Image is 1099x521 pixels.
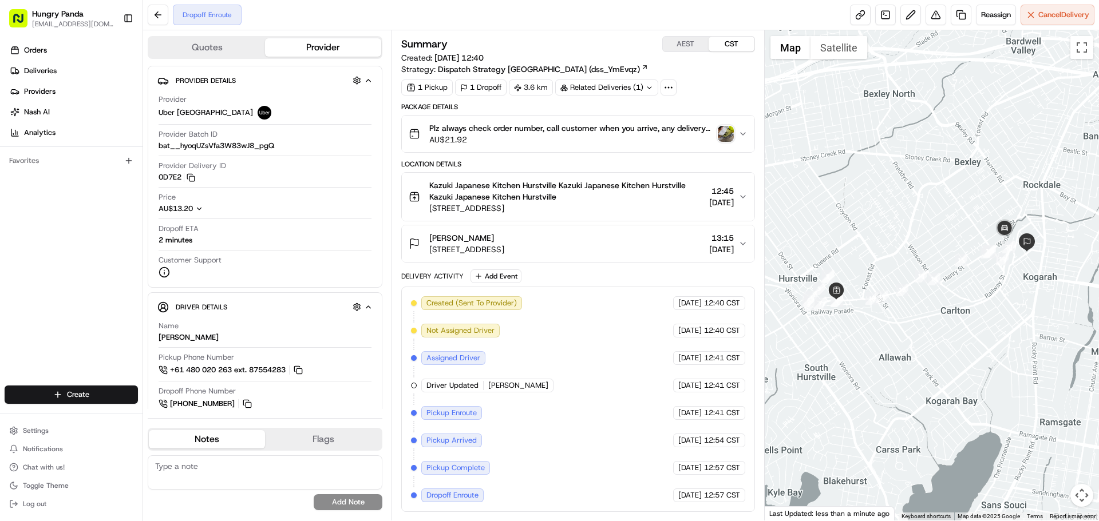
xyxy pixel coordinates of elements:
[401,52,484,63] span: Created:
[265,430,381,448] button: Flags
[426,435,477,446] span: Pickup Arrived
[24,66,57,76] span: Deliveries
[5,423,138,439] button: Settings
[402,116,754,152] button: Plz always check order number, call customer when you arrive, any delivery issues, Contact WhatsA...
[401,63,649,75] div: Strategy:
[678,325,702,336] span: [DATE]
[5,41,143,59] a: Orders
[876,291,888,303] div: 11
[159,397,254,410] a: [PHONE_NUMBER]
[996,253,1009,265] div: 19
[509,79,553,96] div: 3.6 km
[159,172,195,182] button: 0D7E2
[983,245,996,258] div: 17
[149,38,265,57] button: Quotes
[958,513,1020,519] span: Map data ©2025 Google
[5,385,138,404] button: Create
[1070,36,1093,59] button: Toggle fullscreen view
[678,298,702,308] span: [DATE]
[265,38,381,57] button: Provider
[429,180,704,202] span: Kazuki Japanese Kitchen Hurstville Kazuki Japanese Kitchen Hurstville Kazuki Japanese Kitchen Hur...
[429,202,704,214] span: [STREET_ADDRESS]
[488,380,548,391] span: [PERSON_NAME]
[426,298,517,308] span: Created (Sent To Provider)
[821,270,834,283] div: 2
[1038,10,1089,20] span: Cancel Delivery
[865,292,878,305] div: 10
[159,192,176,202] span: Price
[159,141,274,151] span: bat__hyoqUZsVfa3W83wJ8_pgQ
[23,444,63,454] span: Notifications
[718,126,734,142] img: photo_proof_of_pickup image
[159,129,218,140] span: Provider Batch ID
[709,37,754,51] button: CST
[24,128,56,138] span: Analytics
[401,160,754,169] div: Location Details
[434,53,484,63] span: [DATE] 12:40
[429,134,713,145] span: AU$21.92
[1027,513,1043,519] a: Terms
[176,303,227,312] span: Driver Details
[23,481,69,490] span: Toggle Theme
[709,244,734,255] span: [DATE]
[159,321,179,331] span: Name
[768,506,805,520] img: Google
[429,232,494,244] span: [PERSON_NAME]
[159,94,187,105] span: Provider
[455,79,507,96] div: 1 Dropoff
[426,490,479,500] span: Dropoff Enroute
[402,173,754,221] button: Kazuki Japanese Kitchen Hurstville Kazuki Japanese Kitchen Hurstville Kazuki Japanese Kitchen Hur...
[24,107,50,117] span: Nash AI
[159,224,199,234] span: Dropoff ETA
[704,380,740,391] span: 12:41 CST
[709,232,734,244] span: 13:15
[704,463,740,473] span: 12:57 CST
[159,386,236,396] span: Dropoff Phone Number
[5,124,143,142] a: Analytics
[5,152,138,170] div: Favorites
[159,204,259,214] button: AU$13.20
[401,102,754,112] div: Package Details
[768,506,805,520] a: Open this area in Google Maps (opens a new window)
[831,295,843,307] div: 9
[157,297,373,316] button: Driver Details
[426,380,479,391] span: Driver Updated
[802,299,815,311] div: 5
[804,291,817,304] div: 4
[955,254,967,267] div: 15
[704,435,740,446] span: 12:54 CST
[32,8,84,19] button: Hungry Panda
[176,76,236,85] span: Provider Details
[67,389,89,400] span: Create
[401,39,448,49] h3: Summary
[149,430,265,448] button: Notes
[159,364,305,376] a: +61 480 020 263 ext. 87554283
[23,499,46,508] span: Log out
[159,108,253,118] span: Uber [GEOGRAPHIC_DATA]
[5,441,138,457] button: Notifications
[678,463,702,473] span: [DATE]
[896,284,908,296] div: 12
[5,496,138,512] button: Log out
[5,459,138,475] button: Chat with us!
[704,408,740,418] span: 12:41 CST
[159,332,219,343] div: [PERSON_NAME]
[159,161,226,171] span: Provider Delivery ID
[23,426,49,435] span: Settings
[159,235,192,245] div: 2 minutes
[170,399,235,409] span: [PHONE_NUMBER]
[5,478,138,494] button: Toggle Theme
[555,79,658,96] div: Related Deliveries (1)
[983,245,995,257] div: 18
[678,490,702,500] span: [DATE]
[426,408,477,418] span: Pickup Enroute
[1050,513,1096,519] a: Report a map error
[429,122,713,134] span: Plz always check order number, call customer when you arrive, any delivery issues, Contact WhatsA...
[5,5,118,32] button: Hungry Panda[EMAIL_ADDRESS][DOMAIN_NAME]
[1002,241,1015,253] div: 20
[24,86,56,97] span: Providers
[813,283,825,295] div: 3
